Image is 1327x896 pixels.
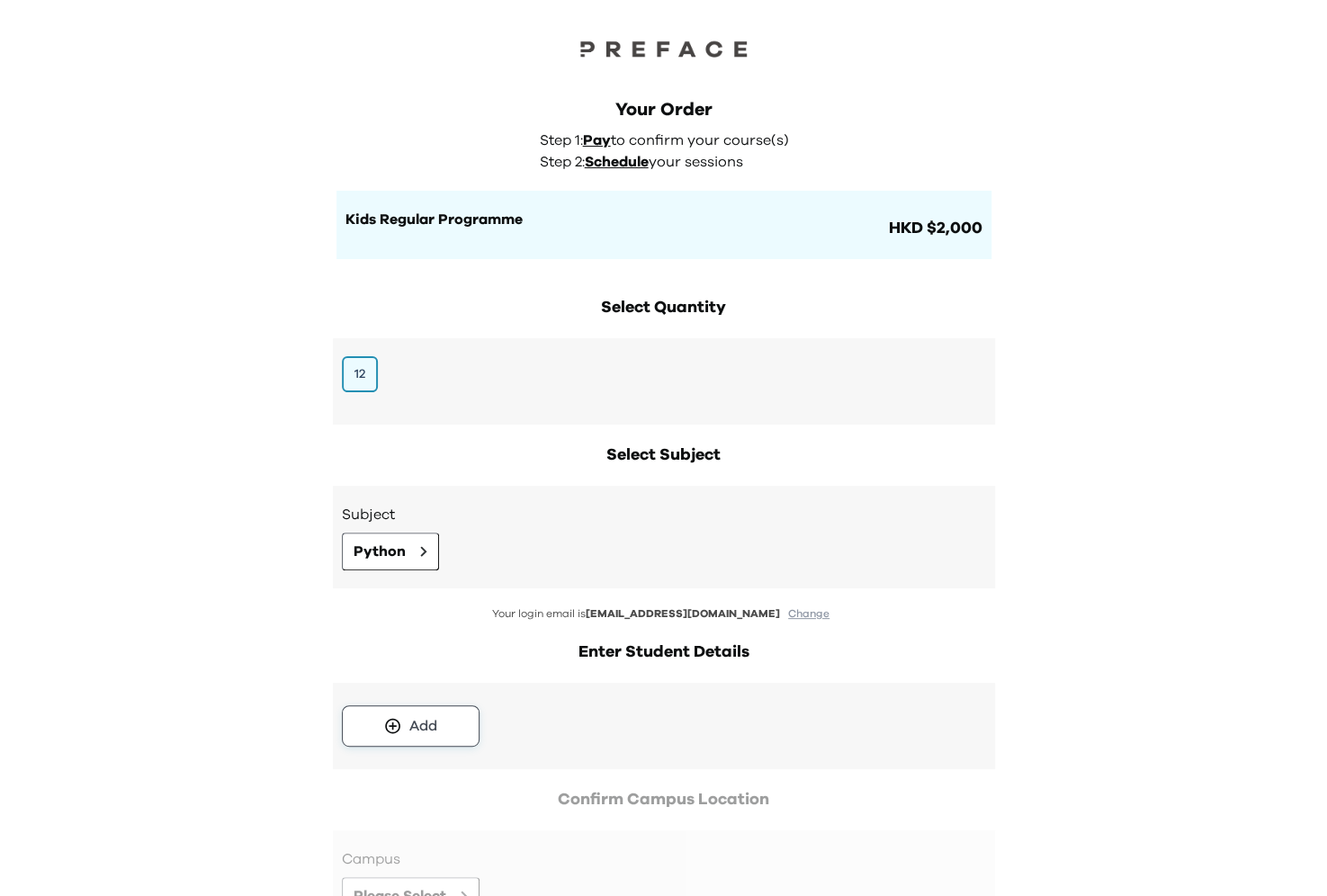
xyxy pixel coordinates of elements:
[783,606,835,622] button: Change
[354,541,406,562] span: Python
[540,151,799,173] p: Step 2: your sessions
[586,608,780,619] span: [EMAIL_ADDRESS][DOMAIN_NAME]
[342,356,378,392] button: 12
[585,155,649,169] span: Schedule
[409,715,437,737] div: Add
[333,787,995,812] h2: Confirm Campus Location
[333,640,995,665] h2: Enter Student Details
[342,533,439,570] button: Python
[333,295,995,320] h2: Select Quantity
[574,36,754,61] img: Preface Logo
[345,209,885,230] h1: Kids Regular Programme
[583,133,611,148] span: Pay
[336,97,991,122] div: Your Order
[333,443,995,468] h2: Select Subject
[342,705,480,747] button: Add
[333,606,995,622] p: Your login email is
[885,216,982,241] span: HKD $2,000
[540,130,799,151] p: Step 1: to confirm your course(s)
[342,504,986,525] h3: Subject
